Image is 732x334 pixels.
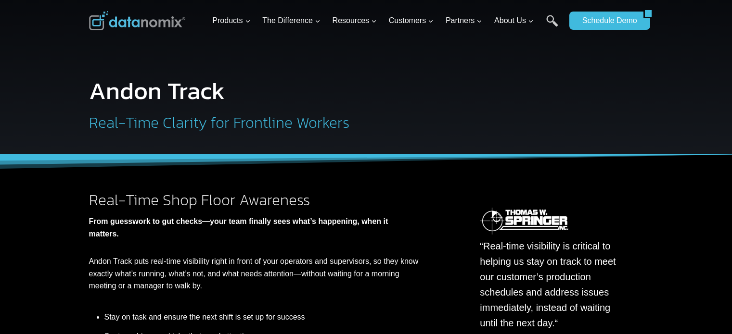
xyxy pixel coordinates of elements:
span: Resources [333,14,377,27]
a: Search [546,15,558,37]
span: About Us [494,14,534,27]
span: The Difference [262,14,321,27]
span: Partners [446,14,482,27]
strong: From guesswork to gut checks—your team finally sees what’s happening, when it matters. [89,217,388,238]
p: “Real-time visibility is critical to helping us stay on track to meet our customer’s production s... [480,238,624,331]
p: Andon Track puts real-time visibility right in front of your operators and supervisors, so they k... [89,255,419,292]
h2: Real-Time Shop Floor Awareness [89,192,419,208]
span: Customers [389,14,434,27]
nav: Primary Navigation [208,5,565,37]
li: Stay on task and ensure the next shift is set up for success [104,308,419,327]
span: Products [212,14,250,27]
h2: Real-Time Clarity for Frontline Workers [89,115,483,130]
a: Schedule Demo [569,12,643,30]
img: Datanomix Customer's include TW Springer [480,208,568,235]
img: Datanomix [89,11,185,30]
h1: Andon Track [89,79,483,103]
